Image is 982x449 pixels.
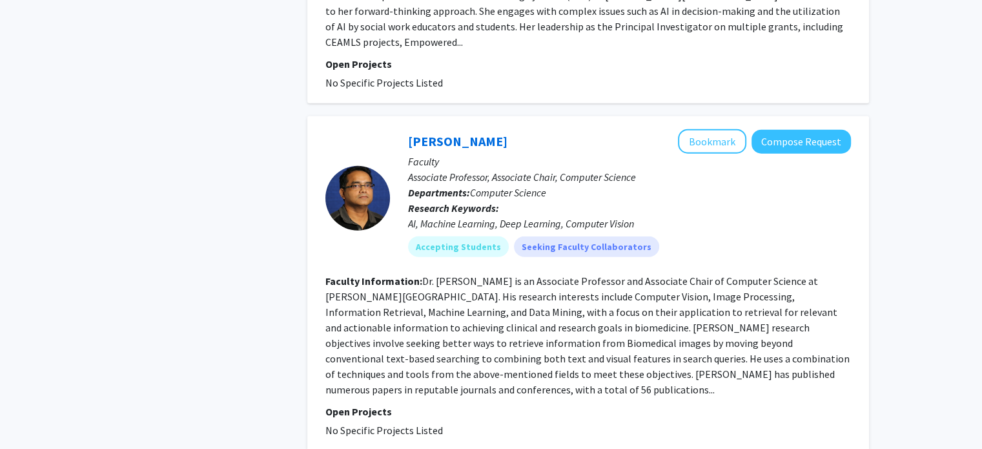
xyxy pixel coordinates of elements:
[678,129,746,154] button: Add Md Rahman to Bookmarks
[470,186,546,199] span: Computer Science
[325,275,422,287] b: Faculty Information:
[408,133,507,149] a: [PERSON_NAME]
[514,236,659,257] mat-chip: Seeking Faculty Collaborators
[408,186,470,199] b: Departments:
[325,275,850,396] fg-read-more: Dr. [PERSON_NAME] is an Associate Professor and Associate Chair of Computer Science at [PERSON_NA...
[408,169,851,185] p: Associate Professor, Associate Chair, Computer Science
[408,236,509,257] mat-chip: Accepting Students
[325,76,443,89] span: No Specific Projects Listed
[325,56,851,72] p: Open Projects
[408,202,499,214] b: Research Keywords:
[325,424,443,437] span: No Specific Projects Listed
[408,216,851,231] div: AI, Machine Learning, Deep Learning, Computer Vision
[408,154,851,169] p: Faculty
[752,130,851,154] button: Compose Request to Md Rahman
[10,391,55,439] iframe: Chat
[325,404,851,419] p: Open Projects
